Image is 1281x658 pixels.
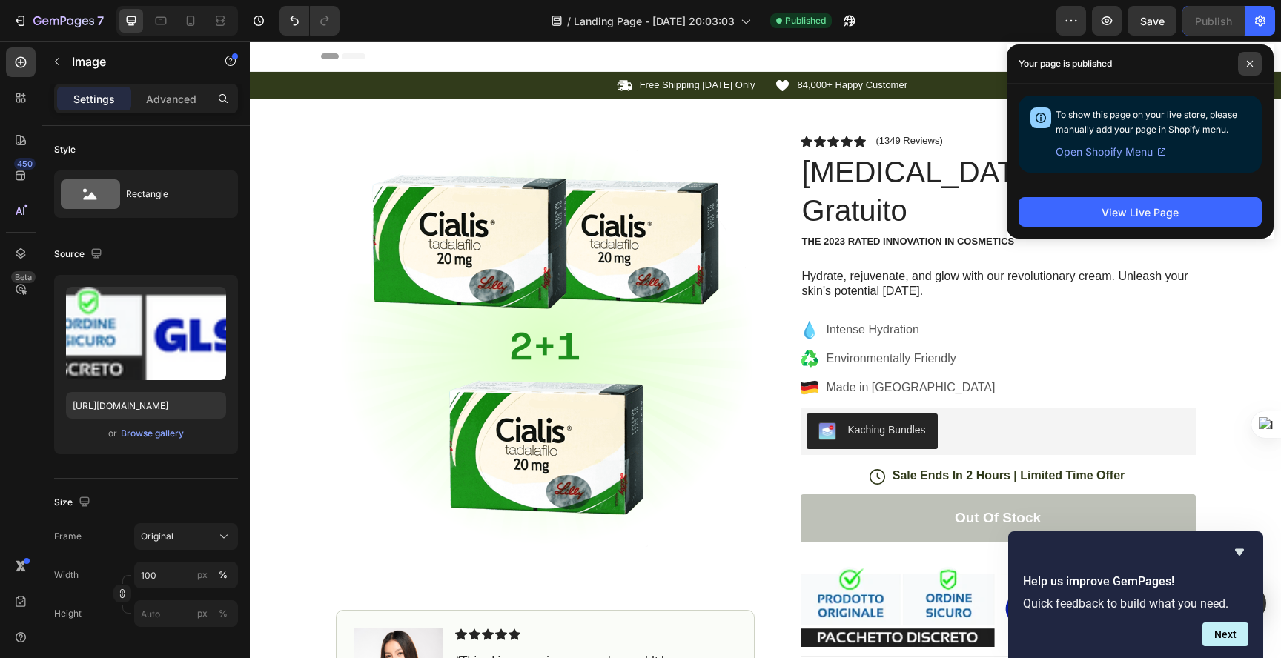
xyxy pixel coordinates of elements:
p: Advanced [146,91,196,107]
img: KachingBundles.png [569,381,586,399]
p: The 2023 Rated Innovation in Cosmetics [552,194,944,207]
button: Original [134,523,238,550]
img: gempages_586307541647033027-4322615f-14b7-4ae7-87f1-15149da38b57.webp [551,525,946,605]
input: https://example.com/image.jpg [66,392,226,419]
div: Beta [11,271,36,283]
span: or [108,425,117,442]
p: Image [72,53,198,70]
p: Your page is published [1019,56,1112,71]
p: Sale Ends In 2 Hours | Limited Time Offer [643,427,875,442]
div: Publish [1195,13,1232,29]
img: preview-image [66,287,226,380]
label: Frame [54,530,82,543]
div: Source [54,245,105,265]
div: 450 [14,158,36,170]
button: Save [1128,6,1176,36]
label: Height [54,607,82,620]
div: px [197,607,208,620]
input: px% [134,562,238,588]
div: Kaching Bundles [598,381,676,396]
p: 7 [97,12,104,30]
span: / [567,13,571,29]
div: Help us improve GemPages! [1023,543,1248,646]
p: (1349 Reviews) [626,93,693,105]
p: Made in [GEOGRAPHIC_DATA] [577,337,746,355]
div: % [219,607,228,620]
button: Out of stock [551,453,946,501]
div: View Live Page [1102,205,1179,220]
span: To show this page on your live store, please manually add your page in Shopify menu. [1056,109,1237,135]
button: Publish [1182,6,1245,36]
span: Open Shopify Menu [1056,143,1153,161]
h2: Help us improve GemPages! [1023,573,1248,591]
div: Size [54,493,93,513]
button: Next question [1202,622,1248,646]
p: Environmentally Friendly [577,308,746,326]
button: 7 [6,6,110,36]
span: Landing Page - [DATE] 20:03:03 [574,13,735,29]
div: Browse gallery [121,427,184,440]
button: px [214,605,232,622]
input: px% [134,600,238,627]
div: % [219,568,228,582]
button: Hide survey [1231,543,1248,561]
span: Published [785,14,826,27]
div: Out of stock [705,468,791,486]
p: Hydrate, rejuvenate, and glow with our revolutionary cream. Unleash your skin's potential [DATE]. [552,227,944,259]
p: Intense Hydration [577,279,746,297]
button: px [214,566,232,584]
div: Style [54,143,76,156]
span: Original [141,530,173,543]
label: Width [54,568,79,582]
p: Quick feedback to build what you need. [1023,596,1248,611]
div: px [197,568,208,582]
p: Settings [73,91,115,107]
iframe: Design area [250,41,1281,658]
button: View Live Page [1019,197,1262,227]
button: % [193,605,211,622]
button: Browse gallery [120,426,185,441]
button: Kaching Bundles [557,372,688,408]
h1: [MEDICAL_DATA] 2+1 Gratuito [551,110,946,190]
span: Save [1140,15,1165,27]
button: % [193,566,211,584]
div: Rectangle [126,177,216,211]
div: Undo/Redo [279,6,340,36]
